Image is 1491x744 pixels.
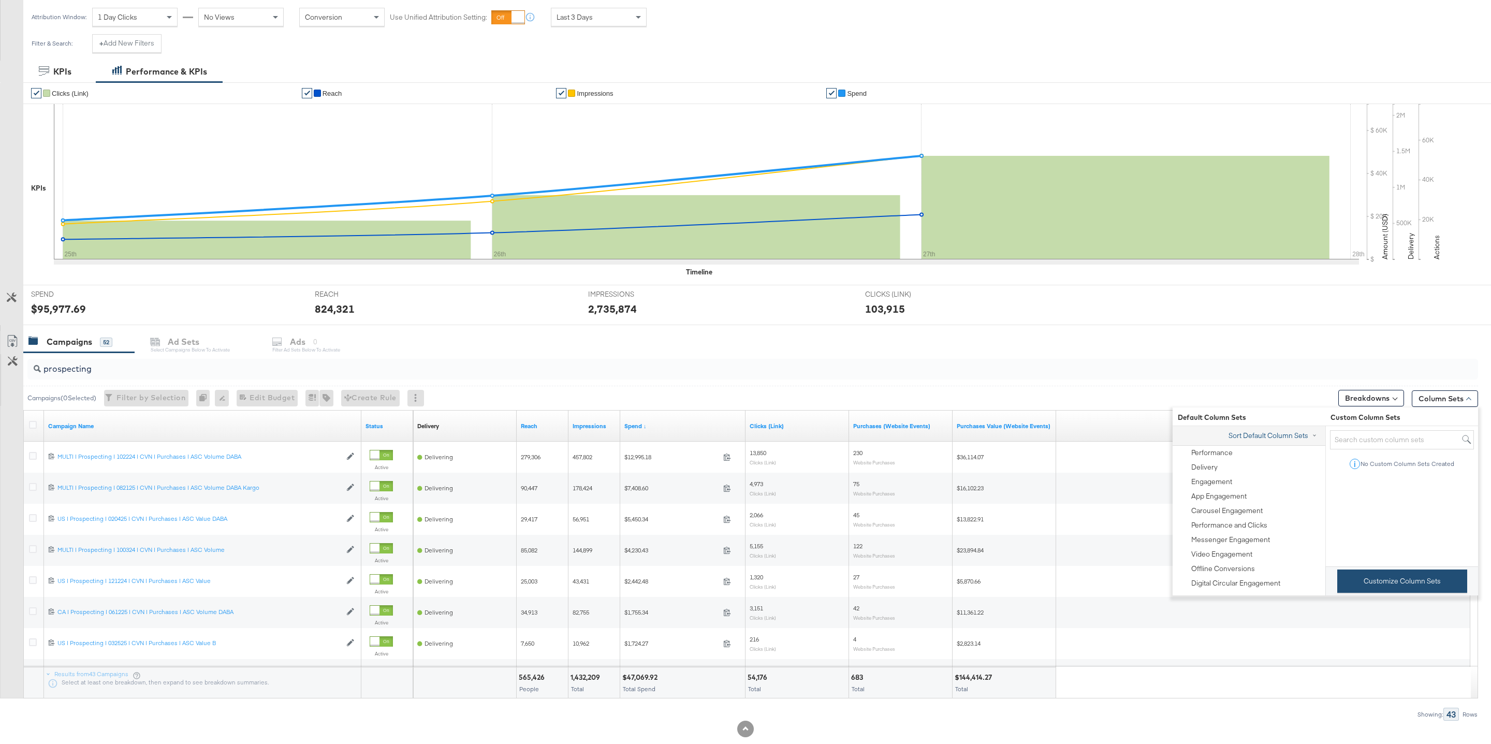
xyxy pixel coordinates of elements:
[1191,535,1270,545] div: Messenger Engagement
[370,495,393,502] label: Active
[1191,448,1233,458] div: Performance
[521,546,537,554] span: 85,082
[1412,390,1478,407] button: Column Sets
[417,422,439,430] a: Reflects the ability of your Ad Campaign to achieve delivery based on ad states, schedule and bud...
[204,12,235,22] span: No Views
[624,453,719,461] span: $12,995.18
[370,588,393,595] label: Active
[853,646,895,652] sub: Website Purchases
[750,422,845,430] a: The number of clicks on links appearing on your ad or Page that direct people to your sites off F...
[315,289,392,299] span: REACH
[1191,564,1255,574] div: Offline Conversions
[521,515,537,523] span: 29,417
[57,453,341,461] a: MULTI | Prospecting | 102224 | CVN | Purchases | ASC Volume DABA
[1325,413,1400,422] span: Custom Column Sets
[573,422,616,430] a: The number of times your ad was served. On mobile apps an ad is counted as served the first time ...
[57,546,341,555] a: MULTI | Prospecting | 100324 | CVN | Purchases | ASC Volume
[521,484,537,492] span: 90,447
[955,685,968,693] span: Total
[957,484,984,492] span: $16,102.23
[826,88,837,98] a: ✔
[1462,711,1478,718] div: Rows
[1417,711,1443,718] div: Showing:
[573,639,589,647] span: 10,962
[748,685,761,693] span: Total
[750,635,759,643] span: 216
[425,608,453,616] span: Delivering
[750,459,776,465] sub: Clicks (Link)
[750,583,776,590] sub: Clicks (Link)
[624,515,719,523] span: $5,450.34
[31,301,86,316] div: $95,977.69
[98,12,137,22] span: 1 Day Clicks
[302,88,312,98] a: ✔
[1228,430,1321,441] button: Sort Default Column Sets
[853,490,895,497] sub: Website Purchases
[48,422,357,430] a: Your campaign name.
[957,639,981,647] span: $2,823.14
[622,673,661,682] div: $47,069.92
[852,685,865,693] span: Total
[521,639,534,647] span: 7,650
[370,526,393,533] label: Active
[57,608,341,617] a: CA | Prospecting | 061225 | CVN | Purchases | ASC Volume DABA
[370,464,393,471] label: Active
[686,267,712,277] div: Timeline
[957,453,984,461] span: $36,114.07
[624,639,719,647] span: $1,724.27
[748,673,770,682] div: 54,176
[624,484,719,492] span: $7,408.60
[31,40,73,47] div: Filter & Search:
[390,12,487,22] label: Use Unified Attribution Setting:
[370,619,393,626] label: Active
[425,515,453,523] span: Delivering
[847,90,867,97] span: Spend
[853,552,895,559] sub: Website Purchases
[750,521,776,528] sub: Clicks (Link)
[196,390,215,406] div: 0
[750,480,763,488] span: 4,973
[573,453,592,461] span: 457,802
[57,484,341,492] div: MULTI | Prospecting | 082125 | CVN | Purchases | ASC Volume DABA Kargo
[31,183,46,193] div: KPIs
[425,546,453,554] span: Delivering
[556,88,566,98] a: ✔
[865,301,905,316] div: 103,915
[1191,462,1218,472] div: Delivery
[126,66,207,78] div: Performance & KPIs
[1191,520,1267,530] div: Performance and Clicks
[1337,570,1467,593] button: Customize Column Sets
[853,635,856,643] span: 4
[57,515,341,523] a: US | Prospecting | 020425 | CVN | Purchases | ASC Value DABA
[853,604,859,612] span: 42
[853,459,895,465] sub: Website Purchases
[521,453,540,461] span: 279,306
[750,615,776,621] sub: Clicks (Link)
[1191,549,1252,559] div: Video Engagement
[573,546,592,554] span: 144,899
[100,338,112,347] div: 52
[1191,578,1280,588] div: Digital Circular Engagement
[519,685,539,693] span: People
[853,583,895,590] sub: Website Purchases
[521,608,537,616] span: 34,913
[573,515,589,523] span: 56,951
[366,422,409,430] a: Shows the current state of your Ad Campaign.
[52,90,89,97] span: Clicks (Link)
[31,13,87,21] div: Attribution Window:
[853,542,863,550] span: 122
[853,615,895,621] sub: Website Purchases
[853,521,895,528] sub: Website Purchases
[573,577,589,585] span: 43,431
[624,422,741,430] a: The total amount spent to date.
[571,685,584,693] span: Total
[957,608,984,616] span: $11,361.22
[370,650,393,657] label: Active
[853,480,859,488] span: 75
[853,511,859,519] span: 45
[750,490,776,497] sub: Clicks (Link)
[53,66,71,78] div: KPIs
[47,336,92,348] div: Campaigns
